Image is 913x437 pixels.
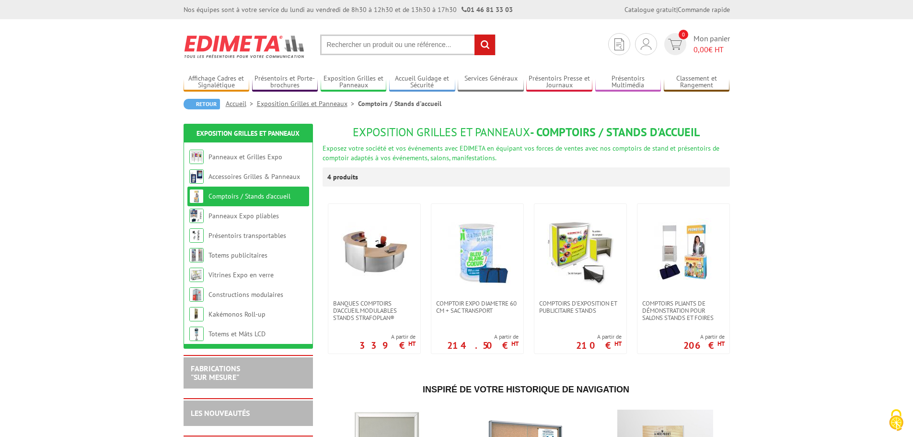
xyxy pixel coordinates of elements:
span: 0 [679,30,688,39]
a: Accessoires Grilles & Panneaux [208,172,300,181]
p: 206 € [683,343,725,348]
img: Panneaux et Grilles Expo [189,150,204,164]
span: Mon panier [693,33,730,55]
div: Nos équipes sont à votre service du lundi au vendredi de 8h30 à 12h30 et de 13h30 à 17h30 [184,5,513,14]
span: Comptoirs d'exposition et publicitaire stands [539,300,622,314]
span: Banques comptoirs d'accueil modulables stands Strafoplan® [333,300,416,321]
strong: 01 46 81 33 03 [462,5,513,14]
span: Exposition Grilles et Panneaux [353,125,530,140]
img: devis rapide [641,38,651,50]
a: Totems publicitaires [208,251,267,260]
div: Exposez votre société et vos événements avec EDIMETA en équipant vos forces de ventes avec nos co... [323,143,730,163]
a: Vitrines Expo en verre [208,271,274,279]
span: Comptoir Expo diametre 60 cm + Sac transport [436,300,519,314]
span: A partir de [359,333,416,341]
a: devis rapide 0 Mon panier 0,00€ HT [662,33,730,55]
a: Panneaux Expo pliables [208,212,279,220]
div: | [624,5,730,14]
a: Comptoirs / Stands d'accueil [208,192,290,201]
a: Comptoirs pliants de démonstration pour salons stands et foires [637,300,729,321]
a: Affichage Cadres et Signalétique [184,74,250,90]
img: Comptoirs d'exposition et publicitaire stands [547,218,614,285]
p: 210 € [576,343,622,348]
a: Constructions modulaires [208,290,283,299]
a: Commande rapide [678,5,730,14]
sup: HT [614,340,622,348]
a: Accueil Guidage et Sécurité [389,74,455,90]
img: devis rapide [614,38,624,50]
img: Constructions modulaires [189,287,204,302]
a: Catalogue gratuit [624,5,676,14]
img: Panneaux Expo pliables [189,209,204,223]
a: Kakémonos Roll-up [208,310,266,319]
img: Cookies (modal window) [884,408,908,432]
input: rechercher [474,35,495,55]
sup: HT [408,340,416,348]
img: Banques comptoirs d'accueil modulables stands Strafoplan® [341,218,408,285]
span: A partir de [447,333,519,341]
sup: HT [717,340,725,348]
img: Kakémonos Roll-up [189,307,204,321]
a: Retour [184,99,220,109]
img: Accessoires Grilles & Panneaux [189,169,204,184]
span: Inspiré de votre historique de navigation [423,385,629,394]
a: Comptoir Expo diametre 60 cm + Sac transport [431,300,523,314]
a: Comptoirs d'exposition et publicitaire stands [534,300,626,314]
img: Edimeta [184,29,306,64]
a: Panneaux et Grilles Expo [208,153,282,161]
input: Rechercher un produit ou une référence... [320,35,496,55]
img: Vitrines Expo en verre [189,268,204,282]
button: Cookies (modal window) [879,404,913,437]
a: Accueil [226,99,257,108]
img: Totems publicitaires [189,248,204,262]
sup: HT [511,340,519,348]
p: 214.50 € [447,343,519,348]
a: Banques comptoirs d'accueil modulables stands Strafoplan® [328,300,420,321]
img: Comptoirs / Stands d'accueil [189,189,204,203]
a: Présentoirs transportables [208,231,286,240]
span: 0,00 [693,45,708,54]
a: Classement et Rangement [664,74,730,90]
a: Totems et Mâts LCD [208,330,266,338]
img: Présentoirs transportables [189,228,204,243]
a: Exposition Grilles et Panneaux [321,74,387,90]
a: FABRICATIONS"Sur Mesure" [191,364,240,382]
img: devis rapide [668,39,682,50]
img: Comptoir Expo diametre 60 cm + Sac transport [444,218,511,285]
a: Présentoirs Multimédia [595,74,661,90]
span: A partir de [683,333,725,341]
span: A partir de [576,333,622,341]
img: Totems et Mâts LCD [189,327,204,341]
p: 4 produits [327,167,363,187]
a: Services Généraux [458,74,524,90]
a: Présentoirs Presse et Journaux [526,74,592,90]
p: 339 € [359,343,416,348]
span: Comptoirs pliants de démonstration pour salons stands et foires [642,300,725,321]
a: Exposition Grilles et Panneaux [196,129,300,138]
a: LES NOUVEAUTÉS [191,408,250,418]
span: € HT [693,44,730,55]
h1: - Comptoirs / Stands d'accueil [323,126,730,139]
a: Présentoirs et Porte-brochures [252,74,318,90]
img: Comptoirs pliants de démonstration pour salons stands et foires [650,218,717,285]
a: Exposition Grilles et Panneaux [257,99,358,108]
li: Comptoirs / Stands d'accueil [358,99,441,108]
